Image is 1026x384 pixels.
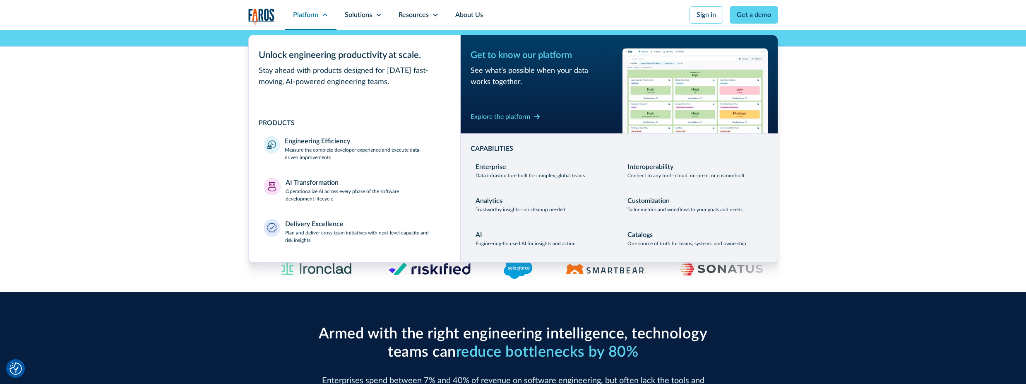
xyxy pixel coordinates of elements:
p: Data infrastructure built for complex, global teams [476,172,585,179]
a: Engineering EfficiencyMeasure the complete developer experience and execute data-driven improvements [259,131,450,166]
p: One source of truth for teams, systems, and ownership [627,240,746,247]
img: Ironclad Logo [277,259,356,279]
a: AIEngineering-focused AI for insights and action [471,225,616,252]
div: Stay ahead with products designed for [DATE] fast-moving, AI-powered engineering teams. [259,65,450,88]
div: Customization [627,196,670,206]
p: Operationalize AI across every phase of the software development lifecycle [286,188,445,203]
button: Cookie Settings [10,362,22,375]
div: Resources [399,10,429,20]
h2: Armed with the right engineering intelligence, technology teams can [315,325,712,361]
p: Trustworthy insights—no cleanup needed [476,206,565,213]
img: Logo of the software testing platform SmartBear. [566,264,646,274]
p: Tailor metrics and workflows to your goals and needs [627,206,742,213]
div: AI [476,230,482,240]
div: Explore the platform [471,112,530,122]
div: Unlock engineering productivity at scale. [259,48,450,62]
div: Solutions [345,10,372,20]
div: AI Transformation [286,178,339,188]
div: Platform [293,10,318,20]
div: Enterprise [476,162,506,172]
a: home [248,8,275,25]
div: See what’s possible when your data works together. [471,65,616,88]
img: Logo of the risk management platform Riskified. [389,262,471,275]
img: Logo of the CRM platform Salesforce. [504,259,532,279]
a: Explore the platform [471,110,540,123]
div: PRODUCTS [259,118,450,128]
a: Get a demo [730,6,778,24]
p: Measure the complete developer experience and execute data-driven improvements [285,146,445,161]
div: Interoperability [627,162,673,172]
p: Connect to any tool—cloud, on-prem, or custom-built [627,172,745,179]
img: Logo of the analytics and reporting company Faros. [248,8,275,25]
a: InteroperabilityConnect to any tool—cloud, on-prem, or custom-built [622,157,768,184]
a: AnalyticsTrustworthy insights—no cleanup needed [471,191,616,218]
img: Revisit consent button [10,362,22,375]
div: Analytics [476,196,502,206]
a: Sign in [690,6,723,24]
a: CatalogsOne source of truth for teams, systems, and ownership [622,225,768,252]
div: Catalogs [627,230,653,240]
a: AI TransformationOperationalize AI across every phase of the software development lifecycle [259,173,450,208]
nav: Platform [248,30,778,263]
p: Plan and deliver cross-team initiatives with next-level capacity and risk insights [285,229,445,244]
img: Sonatus Logo [680,262,763,275]
span: reduce bottlenecks by 80% [456,345,639,360]
div: Engineering Efficiency [285,136,350,146]
a: EnterpriseData infrastructure built for complex, global teams [471,157,616,184]
div: CAPABILITIES [471,144,768,154]
a: CustomizationTailor metrics and workflows to your goals and needs [622,191,768,218]
div: Get to know our platform [471,48,616,62]
div: Delivery Excellence [285,219,344,229]
img: Workflow productivity trends heatmap chart [622,48,768,133]
p: Engineering-focused AI for insights and action [476,240,576,247]
a: Delivery ExcellencePlan and deliver cross-team initiatives with next-level capacity and risk insi... [259,214,450,249]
